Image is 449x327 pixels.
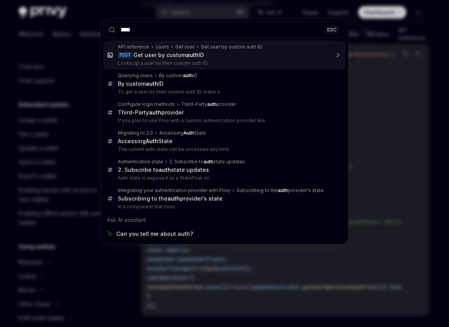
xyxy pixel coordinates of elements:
div: By custom ID [159,73,197,79]
div: POST [118,52,132,58]
div: Querying users [118,73,153,79]
b: auth [146,80,158,87]
b: auth [183,73,193,78]
div: Get user by custom ID [133,52,204,59]
p: If you plan to use Privy with a custom authentication provider like [118,118,330,124]
div: Users [155,44,169,50]
div: 2. Subscribe to state updates [169,159,245,165]
div: Get user [175,44,195,50]
div: Migrating to 2.0 [118,130,153,136]
div: Get user by custom auth ID [201,44,262,50]
span: Can you tell me about auth? [116,230,193,238]
p: Auth state is exposed as a StateFlow on [118,175,330,181]
div: Integrating your authentication provider with Privy [118,187,230,194]
b: Auth [183,130,194,136]
b: auth [159,166,171,173]
div: 2. Subscribe to state updates [118,166,209,173]
div: Accessing State [159,130,206,136]
div: Configure login methods [118,101,175,107]
b: Auth [146,138,158,144]
p: In a component that lives [118,204,330,210]
b: auth [278,187,288,193]
div: Third-Party provider [118,109,184,116]
b: auth [168,195,180,202]
p: To get a user by their custom auth ID, make a [118,89,330,95]
b: auth [149,109,161,116]
p: The current auth state can be accessed any time [118,146,330,152]
div: Subscribing to the provider's state [118,195,223,202]
div: API reference [118,44,149,50]
b: auth [186,52,199,58]
p: Looks up a user by their custom auth ID. [118,60,330,66]
div: By custom ID [118,80,164,87]
div: Subscribing to the provider's state [237,187,324,194]
div: Third-Party provider [181,101,236,107]
div: Ask AI assistant [103,213,346,227]
b: auth [204,159,213,164]
div: ESC [325,26,339,34]
div: Authentication state [118,159,163,165]
b: auth [207,101,217,107]
div: Accessing State [118,138,173,145]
